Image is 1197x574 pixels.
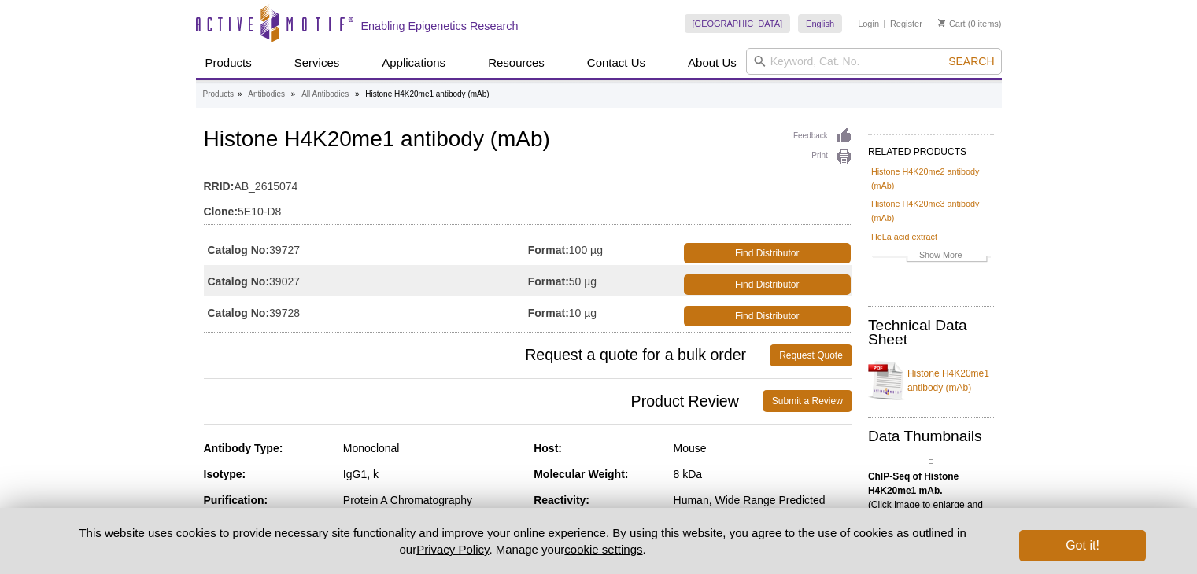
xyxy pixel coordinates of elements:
[372,48,455,78] a: Applications
[204,195,852,220] td: 5E10-D8
[685,14,791,33] a: [GEOGRAPHIC_DATA]
[204,170,852,195] td: AB_2615074
[361,19,519,33] h2: Enabling Epigenetics Research
[355,90,360,98] li: »
[204,442,283,454] strong: Antibody Type:
[478,48,554,78] a: Resources
[343,441,522,455] div: Monoclonal
[534,442,562,454] strong: Host:
[204,390,763,412] span: Product Review
[528,243,569,257] strong: Format:
[528,274,569,289] strong: Format:
[868,318,994,347] h2: Technical Data Sheet
[884,14,886,33] li: |
[208,274,270,289] strong: Catalog No:
[248,87,285,101] a: Antibodies
[684,306,851,326] a: Find Distributor
[674,441,852,455] div: Mouse
[534,468,628,480] strong: Molecular Weight:
[528,296,681,328] td: 10 µg
[204,127,852,154] h1: Histone H4K20me1 antibody (mAb)
[674,493,852,507] div: Human, Wide Range Predicted
[684,274,851,295] a: Find Distributor
[204,265,528,296] td: 39027
[208,243,270,257] strong: Catalog No:
[301,87,349,101] a: All Antibodies
[416,543,489,556] a: Privacy Policy
[948,55,994,68] span: Search
[204,204,238,219] strong: Clone:
[52,524,994,557] p: This website uses cookies to provide necessary site functionality and improve your online experie...
[534,494,589,506] strong: Reactivity:
[871,248,991,266] a: Show More
[929,459,933,464] img: Histone H4K20me1 antibody (mAb) tested by ChIP-Seq.
[564,543,642,556] button: cookie settings
[196,48,261,78] a: Products
[528,265,681,296] td: 50 µg
[204,179,235,193] strong: RRID:
[678,48,746,78] a: About Us
[871,197,991,225] a: Histone H4K20me3 antibody (mAb)
[204,468,246,480] strong: Isotype:
[770,344,852,366] a: Request Quote
[684,243,851,263] a: Find Distributor
[868,469,994,526] p: (Click image to enlarge and see details.)
[858,18,879,29] a: Login
[871,164,991,193] a: Histone H4K20me2 antibody (mAb)
[343,467,522,481] div: IgG1, k
[868,134,994,162] h2: RELATED PRODUCTS
[763,390,852,412] a: Submit a Review
[938,18,966,29] a: Cart
[285,48,349,78] a: Services
[798,14,842,33] a: English
[938,19,945,27] img: Your Cart
[204,344,770,366] span: Request a quote for a bulk order
[204,494,268,506] strong: Purification:
[528,234,681,265] td: 100 µg
[938,14,1002,33] li: (0 items)
[868,429,994,443] h2: Data Thumbnails
[208,306,270,320] strong: Catalog No:
[746,48,1002,75] input: Keyword, Cat. No.
[674,467,852,481] div: 8 kDa
[343,493,522,507] div: Protein A Chromatography
[793,127,852,145] a: Feedback
[238,90,242,98] li: »
[868,471,959,496] b: ChIP-Seq of Histone H4K20me1 mAb.
[1019,530,1145,561] button: Got it!
[871,230,937,244] a: HeLa acid extract
[793,149,852,166] a: Print
[204,234,528,265] td: 39727
[365,90,489,98] li: Histone H4K20me1 antibody (mAb)
[890,18,922,29] a: Register
[203,87,234,101] a: Products
[528,306,569,320] strong: Format:
[578,48,655,78] a: Contact Us
[944,54,999,68] button: Search
[204,296,528,328] td: 39728
[291,90,296,98] li: »
[868,357,994,404] a: Histone H4K20me1 antibody (mAb)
